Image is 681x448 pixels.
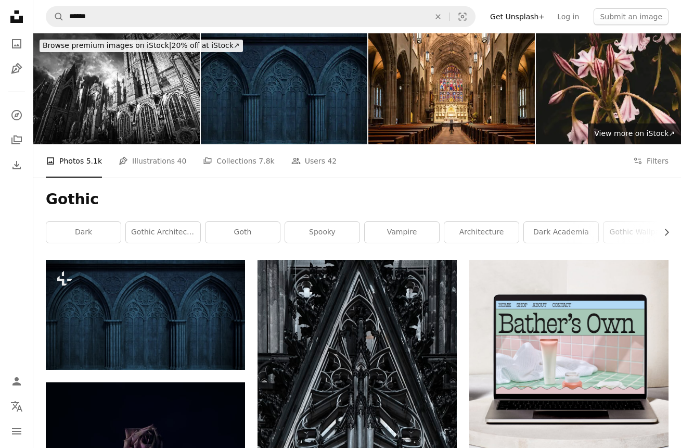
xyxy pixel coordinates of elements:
[6,33,27,54] a: Photos
[177,155,187,167] span: 40
[484,8,551,25] a: Get Unsplash+
[6,155,27,176] a: Download History
[46,222,121,243] a: dark
[205,222,280,243] a: goth
[368,33,535,144] img: Trinity Church Wall Street New York City
[33,33,249,58] a: Browse premium images on iStock|20% off at iStock↗
[259,155,274,167] span: 7.8k
[201,33,367,144] img: Abandoned night castle with a large gothic window or crypt
[46,7,64,27] button: Search Unsplash
[6,371,27,392] a: Log in / Sign up
[291,144,337,178] a: Users 42
[46,310,245,319] a: 3d illustration. Abandoned night castle with a large gothic window or crypt. Cathedral medieval a...
[6,130,27,151] a: Collections
[327,155,337,167] span: 42
[6,58,27,79] a: Illustrations
[46,190,669,209] h1: Gothic
[6,421,27,442] button: Menu
[126,222,200,243] a: gothic architecture
[46,6,476,27] form: Find visuals sitewide
[588,123,681,144] a: View more on iStock↗
[551,8,585,25] a: Log in
[594,8,669,25] button: Submit an image
[119,144,186,178] a: Illustrations 40
[43,41,240,49] span: 20% off at iStock ↗
[43,41,171,49] span: Browse premium images on iStock |
[603,222,678,243] a: gothic wallpaper
[633,144,669,178] button: Filters
[6,396,27,417] button: Language
[450,7,475,27] button: Visual search
[524,222,598,243] a: dark academia
[46,260,245,370] img: 3d illustration. Abandoned night castle with a large gothic window or crypt. Cathedral medieval a...
[203,144,274,178] a: Collections 7.8k
[6,105,27,126] a: Explore
[365,222,439,243] a: vampire
[427,7,449,27] button: Clear
[594,129,675,138] span: View more on iStock ↗
[285,222,359,243] a: spooky
[33,33,200,144] img: Majestic Gothic Style Cathedral
[657,222,669,243] button: scroll list to the right
[444,222,519,243] a: architecture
